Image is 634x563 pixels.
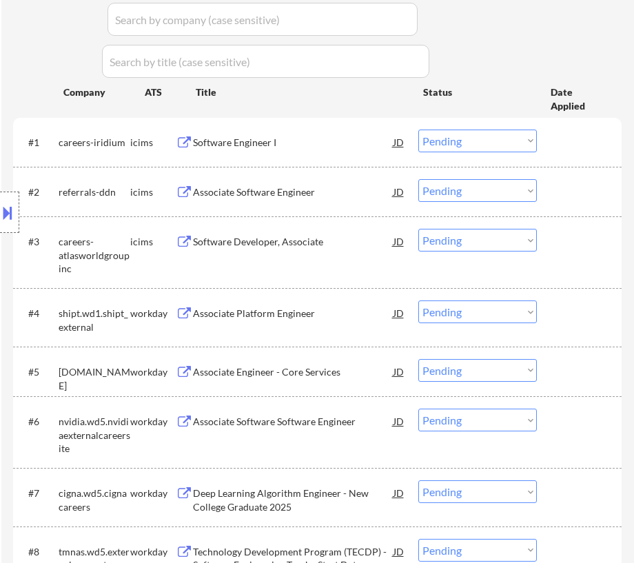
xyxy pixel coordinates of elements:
[392,359,405,384] div: JD
[392,130,405,154] div: JD
[59,365,131,392] div: [DOMAIN_NAME]
[392,229,405,254] div: JD
[423,79,530,104] div: Status
[28,545,48,559] div: #8
[392,179,405,204] div: JD
[28,365,48,379] div: #5
[130,545,175,559] div: workday
[59,487,131,513] div: cigna.wd5.cignacareers
[28,487,48,500] div: #7
[193,365,393,379] div: Associate Engineer - Core Services
[392,480,405,505] div: JD
[102,45,429,78] input: Search by title (case sensitive)
[193,307,393,320] div: Associate Platform Engineer
[551,85,605,112] div: Date Applied
[392,409,405,433] div: JD
[193,415,393,429] div: Associate Software Software Engineer
[108,3,418,36] input: Search by company (case sensitive)
[130,365,175,379] div: workday
[392,300,405,325] div: JD
[130,415,175,429] div: workday
[193,136,393,150] div: Software Engineer I
[59,415,131,455] div: nvidia.wd5.nvidiaexternalcareersite
[196,85,410,99] div: Title
[193,487,393,513] div: Deep Learning Algorithm Engineer - New College Graduate 2025
[130,487,175,500] div: workday
[28,415,48,429] div: #6
[193,185,393,199] div: Associate Software Engineer
[193,235,393,249] div: Software Developer, Associate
